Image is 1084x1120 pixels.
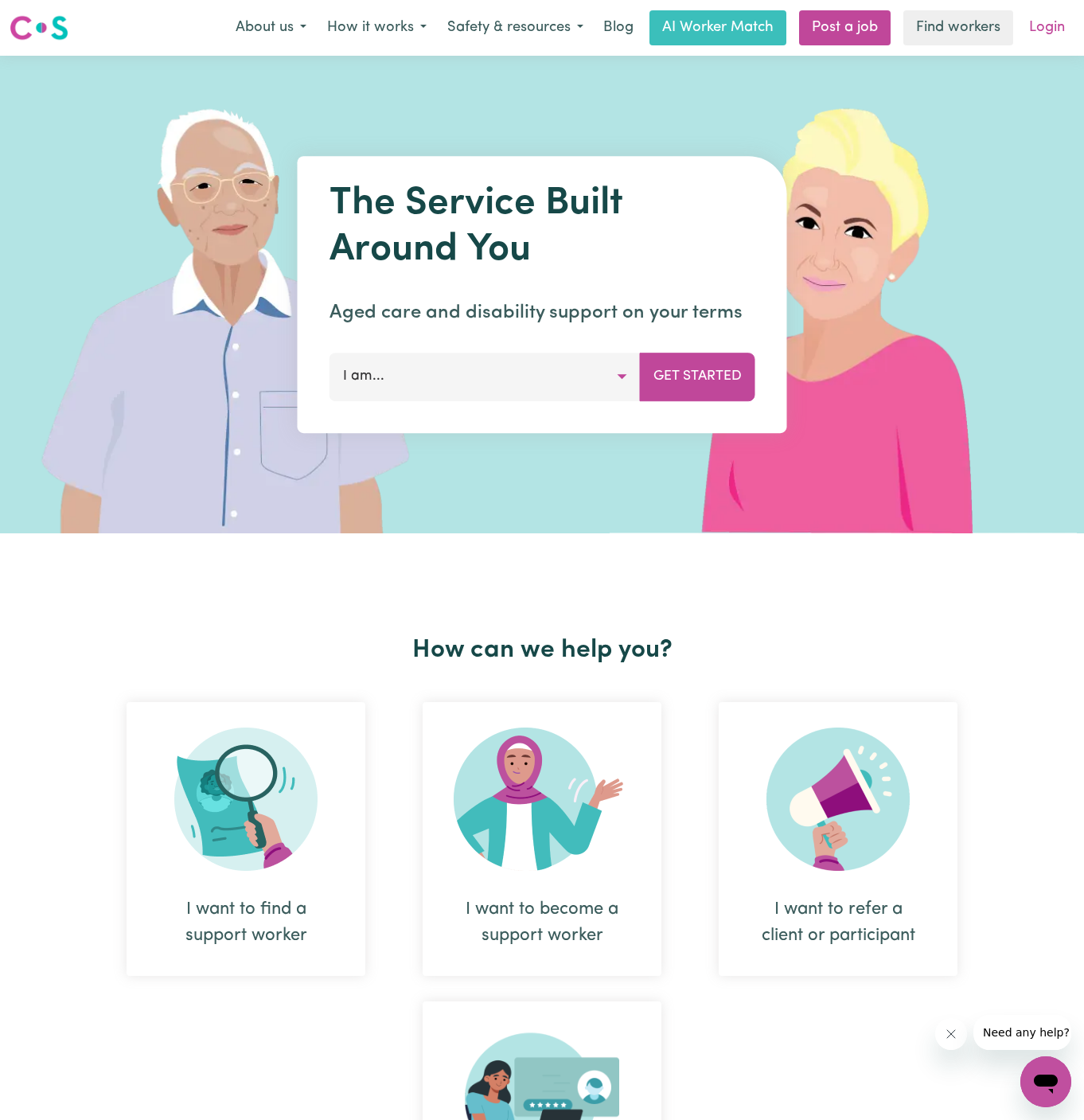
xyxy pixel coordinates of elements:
[640,353,755,400] button: Get Started
[10,10,68,46] a: Careseekers logo
[799,10,891,45] a: Post a job
[766,728,910,871] img: Refer
[225,11,317,45] button: About us
[329,353,641,400] button: I am...
[329,299,755,327] p: Aged care and disability support on your terms
[973,1015,1071,1050] iframe: Message from company
[1020,1056,1071,1107] iframe: Button to launch messaging window
[10,14,68,42] img: Careseekers logo
[174,728,318,871] img: Search
[594,10,643,45] a: Blog
[903,10,1013,45] a: Find workers
[757,896,919,949] div: I want to refer a client or participant
[454,728,630,871] img: Become Worker
[719,702,957,976] div: I want to refer a client or participant
[98,635,986,665] h2: How can we help you?
[329,181,755,273] h1: The Service Built Around You
[437,11,594,45] button: Safety & resources
[935,1018,967,1050] iframe: Close message
[423,702,661,976] div: I want to become a support worker
[317,11,437,45] button: How it works
[649,10,786,45] a: AI Worker Match
[165,896,327,949] div: I want to find a support worker
[1020,10,1074,45] a: Login
[127,702,365,976] div: I want to find a support worker
[461,896,623,949] div: I want to become a support worker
